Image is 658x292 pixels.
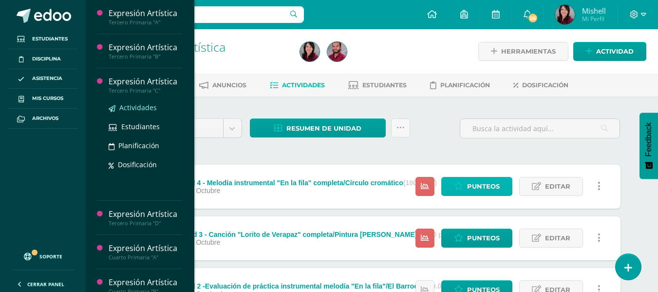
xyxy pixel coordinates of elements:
[109,19,183,26] div: Tercero Primaria "A"
[513,78,568,93] a: Dosificación
[123,40,288,54] h1: Expresión Artística
[109,76,183,94] a: Expresión ArtísticaTercero Primaria "C"
[8,69,78,89] a: Asistencia
[177,187,220,195] span: 06 de Octubre
[32,55,61,63] span: Disciplina
[430,78,490,93] a: Planificación
[109,42,183,60] a: Expresión ArtísticaTercero Primaria "B"
[440,81,490,89] span: Planificación
[118,141,159,150] span: Planificación
[109,159,183,170] a: Dosificación
[501,42,556,60] span: Herramientas
[121,122,160,131] span: Estudiantes
[478,42,568,61] a: Herramientas
[119,103,157,112] span: Actividades
[118,160,157,169] span: Dosificación
[109,254,183,261] div: Cuarto Primaria "A"
[441,229,512,248] a: Punteos
[644,122,653,156] span: Feedback
[109,121,183,132] a: Estudiantes
[327,42,347,61] img: ac8c83325fefb452ed4d32e32ba879e3.png
[92,6,304,23] input: Busca un usuario...
[109,53,183,60] div: Tercero Primaria "B"
[460,119,620,138] input: Busca la actividad aquí...
[467,229,500,247] span: Punteos
[109,209,183,227] a: Expresión ArtísticaTercero Primaria "D"
[8,29,78,49] a: Estudiantes
[123,54,288,63] div: Tercero Primaria 'B'
[32,35,68,43] span: Estudiantes
[545,177,570,195] span: Editar
[109,76,183,87] div: Expresión Artística
[573,42,646,61] a: Actividad
[27,281,64,288] span: Cerrar panel
[270,78,325,93] a: Actividades
[286,119,361,137] span: Resumen de unidad
[135,231,451,238] div: UAp 4.2 - Actividad 3 - Canción "Lorito de Verapaz" completa/Pintura [PERSON_NAME]
[39,253,62,260] span: Soporte
[109,277,183,288] div: Expresión Artística
[282,81,325,89] span: Actividades
[555,5,575,24] img: cbe9f6b4582f730b6d53534ef3a95a26.png
[109,8,183,26] a: Expresión ArtísticaTercero Primaria "A"
[109,87,183,94] div: Tercero Primaria "C"
[109,102,183,113] a: Actividades
[32,95,63,102] span: Mis cursos
[348,78,407,93] a: Estudiantes
[109,220,183,227] div: Tercero Primaria "D"
[135,282,456,290] div: UAp 4.1- Actividad 2 -Evaluación de práctica instrumental melodía "En la fila"/El Barroco
[212,81,246,89] span: Anuncios
[109,243,183,254] div: Expresión Artística
[32,75,62,82] span: Asistencia
[596,42,634,60] span: Actividad
[8,109,78,129] a: Archivos
[8,89,78,109] a: Mis cursos
[300,42,320,61] img: cbe9f6b4582f730b6d53534ef3a95a26.png
[177,238,220,246] span: 06 de Octubre
[12,243,74,267] a: Soporte
[545,229,570,247] span: Editar
[522,81,568,89] span: Dosificación
[199,78,246,93] a: Anuncios
[109,42,183,53] div: Expresión Artística
[109,243,183,261] a: Expresión ArtísticaCuarto Primaria "A"
[250,118,386,137] a: Resumen de unidad
[8,49,78,69] a: Disciplina
[135,179,437,187] div: UAp 4.2 - Actvidad 4 - Melodía instrumental "En la fila" completa/Círculo cromático
[441,177,512,196] a: Punteos
[32,115,58,122] span: Archivos
[582,6,606,16] span: Mishell
[582,15,606,23] span: Mi Perfil
[527,13,538,23] span: 56
[639,113,658,179] button: Feedback - Mostrar encuesta
[109,8,183,19] div: Expresión Artística
[109,209,183,220] div: Expresión Artística
[362,81,407,89] span: Estudiantes
[467,177,500,195] span: Punteos
[109,140,183,151] a: Planificación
